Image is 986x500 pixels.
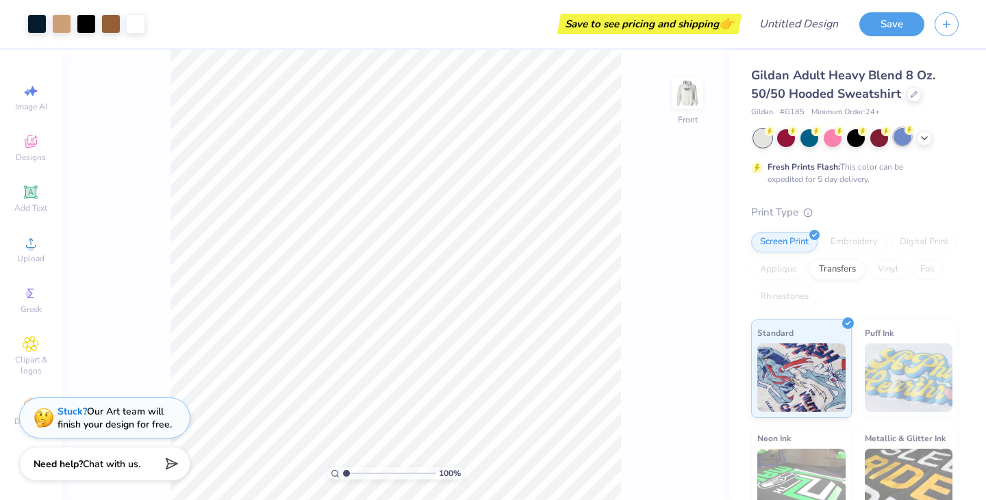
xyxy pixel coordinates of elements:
[751,287,818,307] div: Rhinestones
[751,67,935,102] span: Gildan Adult Heavy Blend 8 Oz. 50/50 Hooded Sweatshirt
[865,343,953,412] img: Puff Ink
[911,259,944,280] div: Foil
[757,326,794,340] span: Standard
[810,259,865,280] div: Transfers
[15,101,47,112] span: Image AI
[17,253,45,264] span: Upload
[751,259,806,280] div: Applique
[34,458,83,471] strong: Need help?
[14,416,47,427] span: Decorate
[865,326,894,340] span: Puff Ink
[58,405,87,418] strong: Stuck?
[757,343,846,412] img: Standard
[7,354,55,376] span: Clipart & logos
[14,202,47,213] span: Add Text
[757,431,791,445] span: Neon Ink
[751,107,773,118] span: Gildan
[719,15,734,31] span: 👉
[811,107,880,118] span: Minimum Order: 24 +
[751,232,818,252] div: Screen Print
[439,467,461,479] span: 100 %
[865,431,946,445] span: Metallic & Glitter Ink
[751,205,959,220] div: Print Type
[58,405,172,431] div: Our Art team will finish your design for free.
[869,259,907,280] div: Vinyl
[83,458,140,471] span: Chat with us.
[748,10,849,38] input: Untitled Design
[780,107,805,118] span: # G185
[768,161,936,185] div: This color can be expedited for 5 day delivery.
[678,114,698,126] div: Front
[21,304,42,315] span: Greek
[859,12,924,36] button: Save
[561,14,738,34] div: Save to see pricing and shipping
[674,79,701,107] img: Front
[768,161,840,172] strong: Fresh Prints Flash:
[16,152,46,163] span: Designs
[891,232,957,252] div: Digital Print
[822,232,887,252] div: Embroidery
